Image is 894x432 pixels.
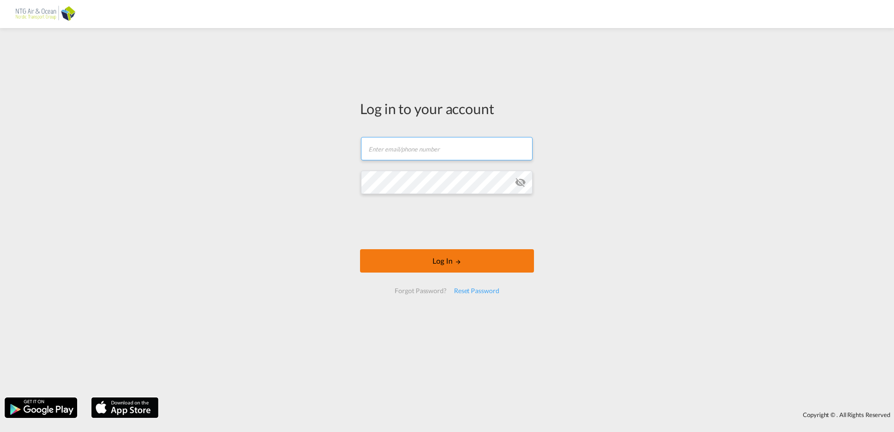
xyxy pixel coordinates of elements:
[360,99,534,118] div: Log in to your account
[391,282,450,299] div: Forgot Password?
[515,177,526,188] md-icon: icon-eye-off
[14,4,77,25] img: b56e2f00b01711ecb5ec2b6763d4c6fb.png
[376,203,518,240] iframe: reCAPTCHA
[90,396,159,419] img: apple.png
[361,137,533,160] input: Enter email/phone number
[360,249,534,273] button: LOGIN
[450,282,503,299] div: Reset Password
[163,407,894,423] div: Copyright © . All Rights Reserved
[4,396,78,419] img: google.png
